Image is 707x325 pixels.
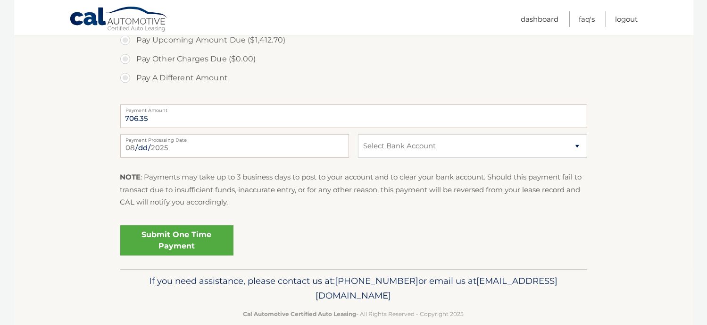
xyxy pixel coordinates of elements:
[120,134,349,158] input: Payment Date
[120,104,587,112] label: Payment Amount
[243,310,357,317] strong: Cal Automotive Certified Auto Leasing
[521,11,559,27] a: Dashboard
[120,225,233,256] a: Submit One Time Payment
[335,275,419,286] span: [PHONE_NUMBER]
[120,104,587,128] input: Payment Amount
[120,134,349,142] label: Payment Processing Date
[126,309,581,319] p: - All Rights Reserved - Copyright 2025
[120,68,587,87] label: Pay A Different Amount
[120,172,141,181] strong: NOTE
[120,31,587,50] label: Pay Upcoming Amount Due ($1,412.70)
[120,50,587,68] label: Pay Other Charges Due ($0.00)
[126,274,581,304] p: If you need assistance, please contact us at: or email us at
[69,6,168,34] a: Cal Automotive
[120,171,587,208] p: : Payments may take up to 3 business days to post to your account and to clear your bank account....
[579,11,595,27] a: FAQ's
[616,11,638,27] a: Logout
